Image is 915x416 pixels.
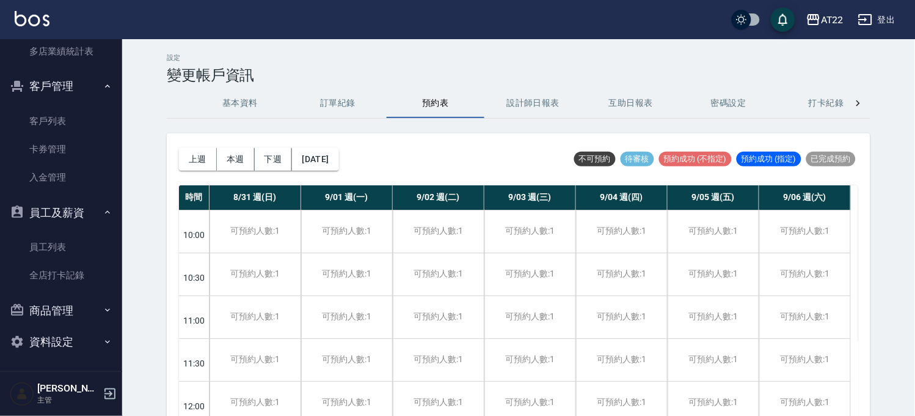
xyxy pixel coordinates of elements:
div: 可預約人數:1 [484,210,575,253]
button: save [771,7,795,32]
div: 11:30 [179,338,210,381]
a: 全店打卡記錄 [5,261,117,289]
div: 9/01 週(一) [301,185,393,210]
button: 訂單紀錄 [289,89,387,118]
div: 可預約人數:1 [210,339,301,381]
span: 預約成功 (指定) [737,154,801,165]
div: 可預約人數:1 [210,253,301,295]
button: 本週 [217,148,255,171]
div: 10:00 [179,210,210,253]
button: AT22 [801,7,848,32]
div: 可預約人數:1 [759,296,850,338]
div: 可預約人數:1 [393,296,484,338]
button: 上週 [179,148,217,171]
div: 可預約人數:1 [576,339,667,381]
button: 基本資料 [191,89,289,118]
h3: 變更帳戶資訊 [167,67,255,84]
button: 員工及薪資 [5,197,117,229]
h5: [PERSON_NAME] [37,382,100,395]
p: 主管 [37,395,100,406]
div: 可預約人數:1 [301,210,392,253]
a: 客戶列表 [5,107,117,135]
h2: 設定 [167,54,255,62]
button: 登出 [853,9,900,31]
div: 可預約人數:1 [393,253,484,295]
button: 預約表 [387,89,484,118]
span: 已完成預約 [806,154,856,165]
a: 入金管理 [5,163,117,191]
div: 10:30 [179,253,210,295]
div: 可預約人數:1 [759,339,850,381]
div: 可預約人數:1 [668,296,759,338]
div: 9/05 週(五) [668,185,759,210]
button: 下週 [255,148,293,171]
span: 待審核 [621,154,654,165]
div: 可預約人數:1 [759,210,850,253]
button: 密碼設定 [680,89,778,118]
button: 設計師日報表 [484,89,582,118]
div: 可預約人數:1 [576,296,667,338]
div: 可預約人數:1 [210,296,301,338]
div: 可預約人數:1 [210,210,301,253]
div: 可預約人數:1 [393,339,484,381]
div: 9/06 週(六) [759,185,851,210]
button: [DATE] [292,148,338,171]
div: 可預約人數:1 [759,253,850,295]
div: 可預約人數:1 [576,253,667,295]
div: 可預約人數:1 [484,339,575,381]
div: 8/31 週(日) [210,185,301,210]
button: 客戶管理 [5,70,117,102]
button: 互助日報表 [582,89,680,118]
img: Person [10,382,34,406]
a: 員工列表 [5,233,117,261]
div: 9/03 週(三) [484,185,576,210]
span: 不可預約 [574,154,616,165]
div: AT22 [821,12,844,28]
span: 預約成功 (不指定) [659,154,732,165]
div: 可預約人數:1 [484,253,575,295]
a: 多店業績統計表 [5,37,117,65]
div: 9/04 週(四) [576,185,668,210]
div: 可預約人數:1 [301,253,392,295]
div: 11:00 [179,295,210,338]
div: 時間 [179,185,210,210]
div: 9/02 週(二) [393,185,484,210]
div: 可預約人數:1 [301,339,392,381]
div: 可預約人數:1 [393,210,484,253]
a: 卡券管理 [5,135,117,163]
img: Logo [15,11,49,26]
button: 商品管理 [5,295,117,327]
div: 可預約人數:1 [301,296,392,338]
div: 可預約人數:1 [668,253,759,295]
div: 可預約人數:1 [484,296,575,338]
button: 資料設定 [5,326,117,358]
div: 可預約人數:1 [668,210,759,253]
div: 可預約人數:1 [668,339,759,381]
div: 可預約人數:1 [576,210,667,253]
button: 打卡紀錄 [778,89,875,118]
